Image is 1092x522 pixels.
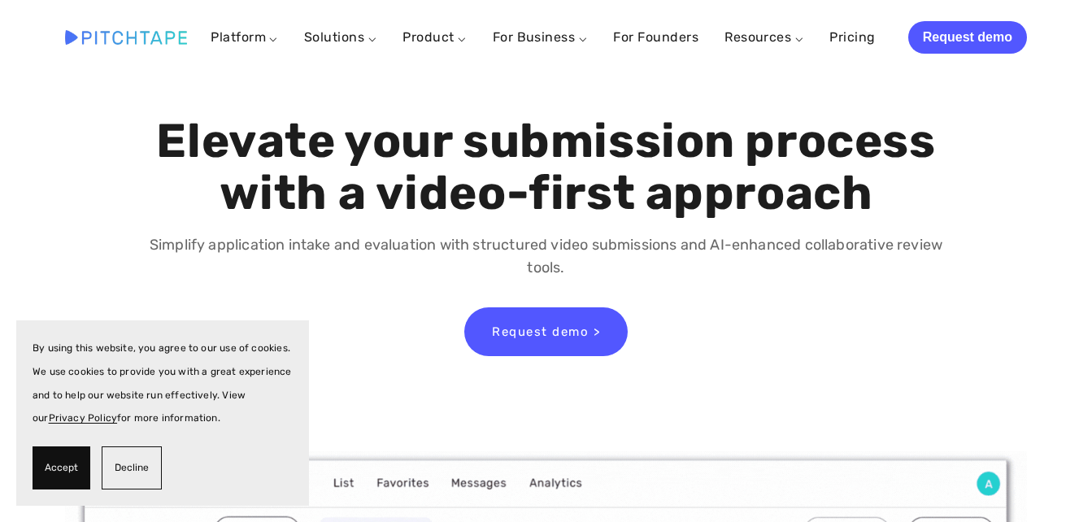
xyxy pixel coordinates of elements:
a: Pricing [829,23,875,52]
a: Product ⌵ [402,29,466,45]
a: Solutions ⌵ [304,29,376,45]
img: Pitchtape | Video Submission Management Software [65,30,187,44]
a: For Founders [613,23,698,52]
span: Accept [45,456,78,480]
a: Platform ⌵ [211,29,278,45]
h1: Elevate your submission process with a video-first approach [147,115,944,220]
section: Cookie banner [16,320,309,506]
button: Decline [102,446,162,489]
p: By using this website, you agree to our use of cookies. We use cookies to provide you with a grea... [33,337,293,430]
button: Accept [33,446,90,489]
a: Privacy Policy [49,412,118,424]
a: Request demo > [464,307,628,356]
p: Simplify application intake and evaluation with structured video submissions and AI-enhanced coll... [147,233,944,281]
a: For Business ⌵ [493,29,588,45]
span: Decline [115,456,149,480]
a: Request demo [908,21,1027,54]
a: Resources ⌵ [724,29,803,45]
